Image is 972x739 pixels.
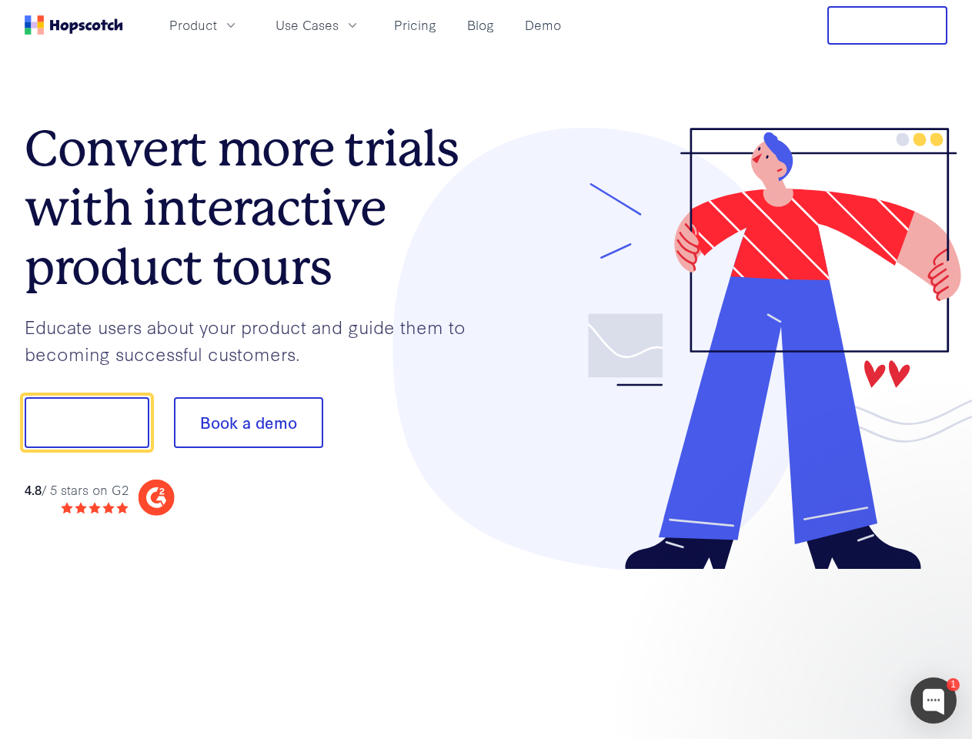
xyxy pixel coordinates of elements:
h1: Convert more trials with interactive product tours [25,119,486,296]
button: Show me! [25,397,149,448]
a: Home [25,15,123,35]
strong: 4.8 [25,480,42,498]
div: 1 [947,678,960,691]
div: / 5 stars on G2 [25,480,129,500]
span: Use Cases [276,15,339,35]
button: Product [160,12,248,38]
p: Educate users about your product and guide them to becoming successful customers. [25,313,486,366]
button: Use Cases [266,12,369,38]
button: Book a demo [174,397,323,448]
a: Pricing [388,12,443,38]
button: Free Trial [827,6,947,45]
span: Product [169,15,217,35]
a: Blog [461,12,500,38]
a: Demo [519,12,567,38]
